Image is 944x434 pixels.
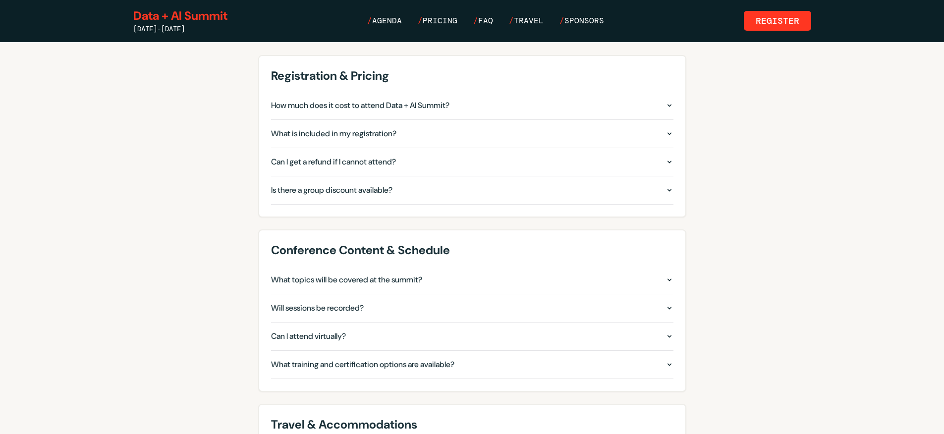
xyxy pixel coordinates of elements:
[559,15,604,27] a: /Sponsors
[271,266,673,294] button: What topics will be covered at the summit?
[271,417,673,433] h3: Travel & Accommodations
[271,68,673,84] h3: Registration & Pricing
[271,176,673,204] button: Is there a group discount available?
[367,15,402,27] a: /Agenda
[744,11,811,31] a: Register
[473,15,478,26] span: /
[271,120,673,148] button: What is included in my registration?
[271,294,673,322] button: Will sessions be recorded?
[372,15,402,26] span: Agenda
[473,15,493,27] a: /FAQ
[271,148,673,176] button: Can I get a refund if I cannot attend?
[367,15,372,26] span: /
[478,15,493,26] span: FAQ
[423,15,457,26] span: Pricing
[564,15,604,26] span: Sponsors
[271,323,673,350] button: Can I attend virtually?
[271,242,673,258] h3: Conference Content & Schedule
[418,15,457,27] a: /Pricing
[133,8,227,24] a: Data + AI Summit
[509,15,544,27] a: /Travel
[133,24,227,34] div: [DATE]-[DATE]
[418,15,423,26] span: /
[271,92,673,119] button: How much does it cost to attend Data + AI Summit?
[509,15,514,26] span: /
[514,15,544,26] span: Travel
[559,15,564,26] span: /
[271,351,673,379] button: What training and certification options are available?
